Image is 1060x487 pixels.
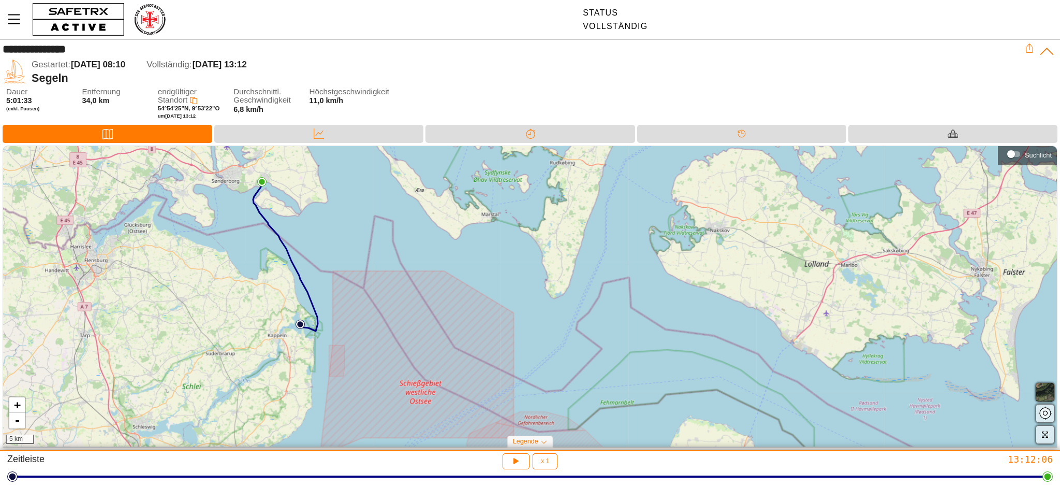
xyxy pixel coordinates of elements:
[513,438,538,445] font: Legende
[425,125,635,143] div: Trennung
[158,105,220,111] font: 54°54'25"N, 9°53'22"O
[6,87,27,96] font: Dauer
[165,113,196,119] font: [DATE] 13:12
[3,125,212,143] div: Karte
[541,457,549,465] font: x 1
[6,96,32,105] font: 5:01:33
[133,3,166,36] img: RescueLogo.png
[158,87,197,105] font: endgültiger Standort
[310,87,390,96] font: Höchstgeschwindigkeit
[637,125,846,143] div: Zeitleiste
[3,60,26,83] img: SAILING.svg
[233,105,263,113] font: 6,8 km/h
[233,87,291,105] font: Durchschnittl. Geschwindigkeit
[146,60,192,69] font: Vollständig:
[583,8,618,17] font: Status
[583,22,647,31] font: Vollständig
[533,453,557,469] button: x 1
[848,125,1057,143] div: Ausrüstung
[9,413,25,428] a: Herauszoomen
[1008,454,1053,465] font: 13:12:06
[948,128,958,139] img: Equipment_Black.svg
[14,398,21,411] font: +
[82,87,120,96] font: Entfernung
[71,60,125,69] font: [DATE] 08:10
[214,125,423,143] div: Daten
[82,96,109,105] font: 34,0 km
[6,435,34,444] div: 5 km
[7,454,45,464] font: Zeitleiste
[14,414,21,427] font: -
[32,60,70,69] font: Gestartet:
[296,320,305,329] img: PathStart.svg
[6,106,40,111] font: (exkl. Pausen)
[193,60,247,69] font: [DATE] 13:12
[257,177,267,187] img: PathEnd.svg
[310,96,344,105] font: 11,0 km/h
[158,113,165,119] font: um
[1025,151,1052,159] font: Suchlicht
[9,397,25,413] a: Vergrößern
[1003,147,1052,162] div: Suchlicht
[32,71,68,84] font: Segeln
